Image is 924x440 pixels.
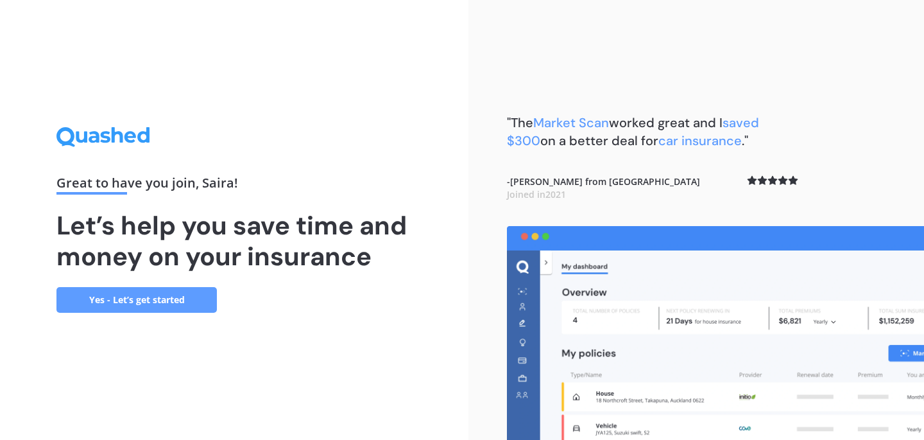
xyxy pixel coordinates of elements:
[658,132,742,149] span: car insurance
[507,114,759,149] span: saved $300
[533,114,609,131] span: Market Scan
[507,188,566,200] span: Joined in 2021
[507,114,759,149] b: "The worked great and I on a better deal for ."
[56,177,412,195] div: Great to have you join , Saira !
[507,226,924,440] img: dashboard.webp
[56,210,412,272] h1: Let’s help you save time and money on your insurance
[56,287,217,313] a: Yes - Let’s get started
[507,175,700,200] b: - [PERSON_NAME] from [GEOGRAPHIC_DATA]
